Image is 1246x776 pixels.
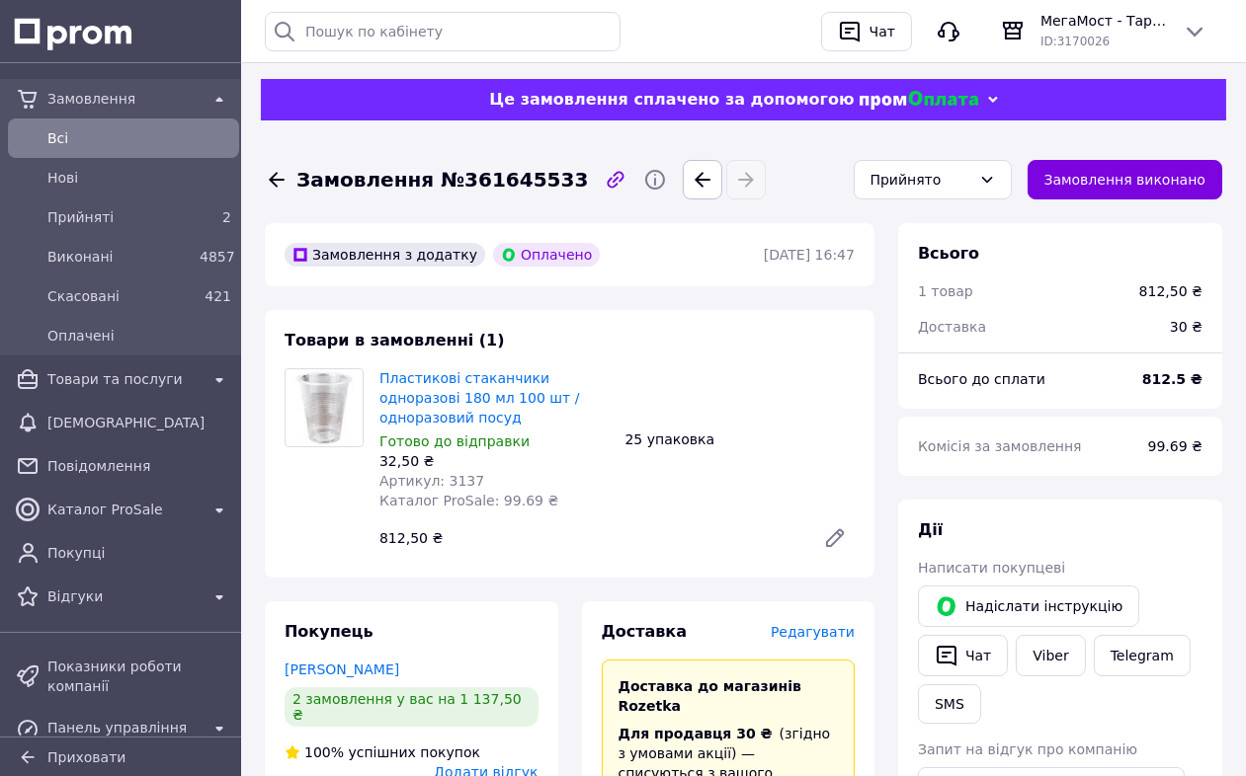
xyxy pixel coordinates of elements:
span: Повідомлення [47,456,231,476]
span: Товари та послуги [47,369,200,389]
a: Viber [1016,635,1085,676]
button: Чат [821,12,912,51]
span: Приховати [47,749,125,765]
span: 421 [205,288,231,304]
span: 4857 [200,249,235,265]
div: Оплачено [493,243,600,267]
a: [PERSON_NAME] [285,661,399,677]
span: Покупець [285,622,374,641]
span: Замовлення №361645533 [296,166,588,194]
div: Замовлення з додатку [285,243,485,267]
b: 812.5 ₴ [1142,371,1203,387]
button: Замовлення виконано [1028,160,1223,199]
span: Написати покупцеві [918,560,1065,576]
img: evopay logo [860,91,978,110]
span: Оплачені [47,326,231,346]
span: Скасовані [47,286,192,306]
span: Прийняті [47,207,192,227]
span: Комісія за замовлення [918,438,1082,454]
span: 99.69 ₴ [1148,438,1203,454]
button: Надіслати інструкцію [918,585,1139,627]
span: 100% [304,744,344,760]
div: Чат [866,17,899,46]
span: Виконані [47,247,192,267]
a: Пластикові стаканчики одноразові 180 мл 100 шт / одноразовий посуд [379,370,579,426]
img: Пластикові стаканчики одноразові 180 мл 100 шт / одноразовий посуд [286,369,363,446]
button: Чат [918,635,1008,676]
span: Редагувати [771,624,855,640]
div: 32,50 ₴ [379,451,610,471]
div: 812,50 ₴ [1139,281,1203,301]
a: Telegram [1094,635,1191,676]
span: Доставка [602,622,688,641]
span: Готово до відправки [379,433,530,449]
span: Для продавця 30 ₴ [619,726,773,741]
span: Каталог ProSale: 99.69 ₴ [379,493,558,508]
div: 30 ₴ [1158,305,1214,349]
span: Доставка до магазинів Rozetka [619,678,801,714]
span: МегаМост - Тара і [GEOGRAPHIC_DATA] [1040,11,1167,31]
a: Редагувати [815,518,855,558]
span: Це замовлення сплачено за допомогою [489,90,854,109]
span: Панель управління [47,718,200,737]
span: ID: 3170026 [1040,35,1110,48]
span: Замовлення [47,89,200,109]
span: Відгуки [47,586,200,606]
div: 2 замовлення у вас на 1 137,50 ₴ [285,687,539,727]
time: [DATE] 16:47 [764,247,855,263]
span: Артикул: 3137 [379,473,484,489]
span: Доставка [918,319,986,335]
div: 812,50 ₴ [372,524,807,552]
span: Всього [918,244,979,263]
span: Всi [47,128,231,148]
input: Пошук по кабінету [265,12,621,51]
div: успішних покупок [285,742,480,762]
div: 25 упаковка [618,426,864,453]
span: Показники роботи компанії [47,657,231,696]
span: Нові [47,168,231,188]
span: Запит на відгук про компанію [918,741,1137,757]
span: Всього до сплати [918,371,1045,387]
span: 2 [222,209,231,225]
span: Каталог ProSale [47,500,200,519]
span: 1 товар [918,283,973,299]
button: SMS [918,684,981,724]
span: Товари в замовленні (1) [285,331,505,349]
span: [DEMOGRAPHIC_DATA] [47,413,231,432]
span: Покупці [47,543,231,563]
span: Дії [918,520,943,539]
div: Прийнято [871,169,971,191]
